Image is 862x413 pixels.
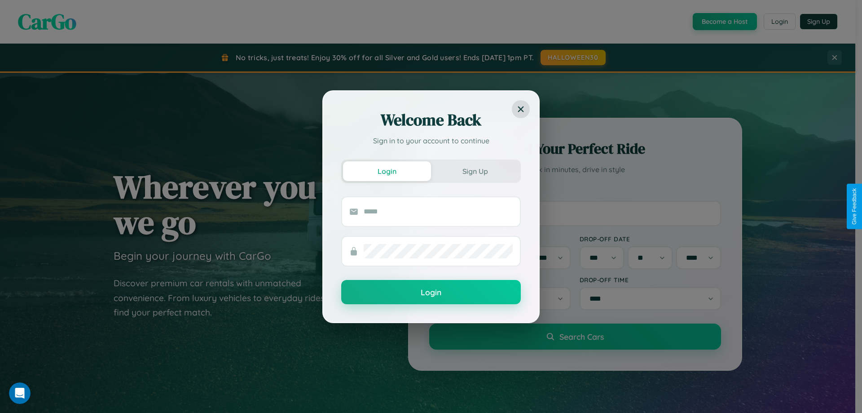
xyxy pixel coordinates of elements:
[341,280,521,304] button: Login
[9,382,31,404] iframe: Intercom live chat
[341,135,521,146] p: Sign in to your account to continue
[341,109,521,131] h2: Welcome Back
[431,161,519,181] button: Sign Up
[851,188,858,225] div: Give Feedback
[343,161,431,181] button: Login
